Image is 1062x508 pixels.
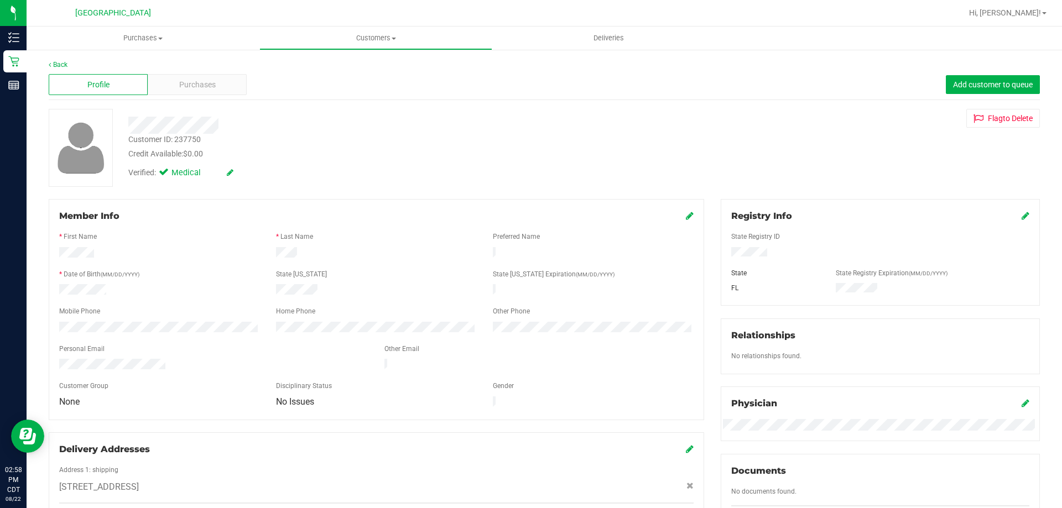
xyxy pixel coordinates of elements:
[5,465,22,495] p: 02:58 PM CDT
[179,79,216,91] span: Purchases
[59,465,118,475] label: Address 1: shipping
[276,306,315,316] label: Home Phone
[723,283,828,293] div: FL
[64,269,139,279] label: Date of Birth
[969,8,1041,17] span: Hi, [PERSON_NAME]!
[953,80,1033,89] span: Add customer to queue
[27,27,259,50] a: Purchases
[59,444,150,454] span: Delivery Addresses
[731,232,780,242] label: State Registry ID
[731,330,795,341] span: Relationships
[260,33,492,43] span: Customers
[8,80,19,91] inline-svg: Reports
[731,488,796,495] span: No documents found.
[492,27,725,50] a: Deliveries
[11,420,44,453] iframe: Resource center
[59,306,100,316] label: Mobile Phone
[8,32,19,43] inline-svg: Inventory
[276,381,332,391] label: Disciplinary Status
[59,396,80,407] span: None
[183,149,203,158] span: $0.00
[384,344,419,354] label: Other Email
[731,211,792,221] span: Registry Info
[64,232,97,242] label: First Name
[493,232,540,242] label: Preferred Name
[946,75,1040,94] button: Add customer to queue
[731,398,777,409] span: Physician
[493,306,530,316] label: Other Phone
[276,396,314,407] span: No Issues
[576,271,615,277] span: (MM/DD/YYYY)
[280,232,313,242] label: Last Name
[731,351,801,361] label: No relationships found.
[128,167,233,179] div: Verified:
[87,79,110,91] span: Profile
[493,381,514,391] label: Gender
[59,381,108,391] label: Customer Group
[27,33,259,43] span: Purchases
[966,109,1040,128] button: Flagto Delete
[8,56,19,67] inline-svg: Retail
[49,61,67,69] a: Back
[171,167,216,179] span: Medical
[723,268,828,278] div: State
[75,8,151,18] span: [GEOGRAPHIC_DATA]
[493,269,615,279] label: State [US_STATE] Expiration
[836,268,948,278] label: State Registry Expiration
[101,271,139,277] span: (MM/DD/YYYY)
[128,148,616,160] div: Credit Available:
[52,119,110,176] img: user-icon.png
[909,270,948,276] span: (MM/DD/YYYY)
[259,27,492,50] a: Customers
[5,495,22,503] p: 08/22
[579,33,639,43] span: Deliveries
[276,269,327,279] label: State [US_STATE]
[128,134,201,145] div: Customer ID: 237750
[731,465,786,476] span: Documents
[59,344,105,354] label: Personal Email
[59,211,119,221] span: Member Info
[59,480,139,494] span: [STREET_ADDRESS]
